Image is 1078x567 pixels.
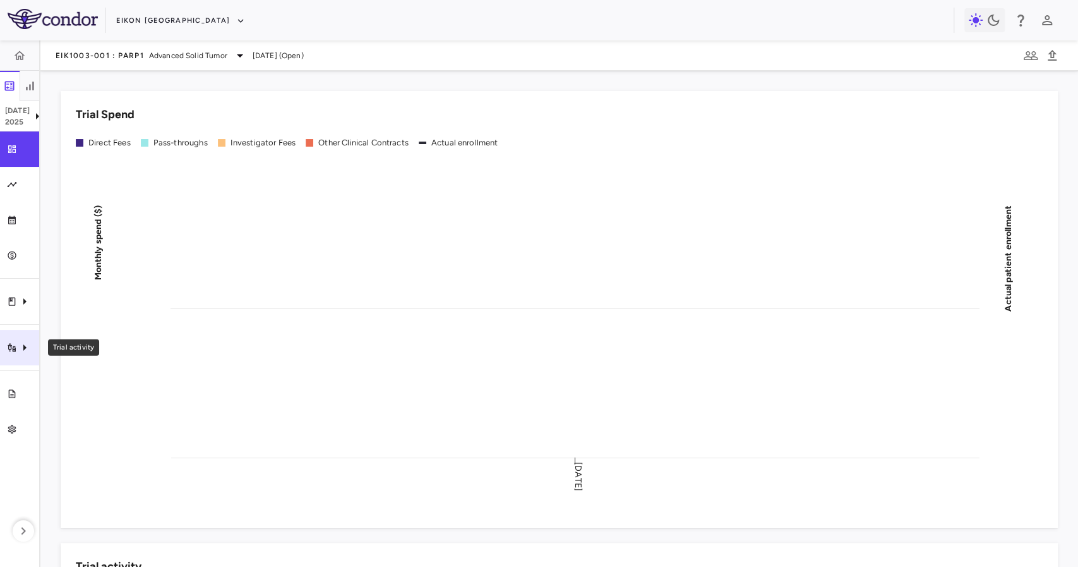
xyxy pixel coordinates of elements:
span: EIK1003-001 : PARP1 [56,51,144,61]
text: [DATE] [572,462,583,491]
img: logo-full-SnFGN8VE.png [8,9,98,29]
h6: Trial Spend [76,106,135,123]
p: 2025 [5,116,30,128]
div: Other Clinical Contracts [318,137,409,149]
tspan: Actual patient enrollment [1003,205,1014,311]
span: Advanced Solid Tumor [149,50,227,61]
div: Investigator Fees [231,137,296,149]
tspan: Monthly spend ($) [93,205,104,280]
button: Eikon [GEOGRAPHIC_DATA] [116,11,245,31]
p: [DATE] [5,105,30,116]
div: Direct Fees [88,137,131,149]
span: [DATE] (Open) [253,50,304,61]
div: Actual enrollment [431,137,498,149]
div: Trial activity [48,339,99,356]
div: Pass-throughs [153,137,208,149]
